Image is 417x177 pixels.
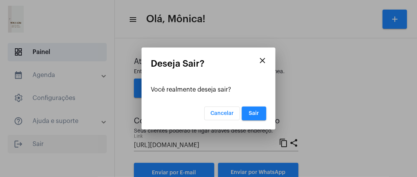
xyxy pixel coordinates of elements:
[258,56,267,65] mat-icon: close
[249,111,259,116] span: Sair
[151,59,266,69] mat-card-title: Deseja Sair?
[242,107,266,120] button: Sair
[204,107,240,120] button: Cancelar
[151,86,266,93] div: Você realmente deseja sair?
[210,111,234,116] span: Cancelar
